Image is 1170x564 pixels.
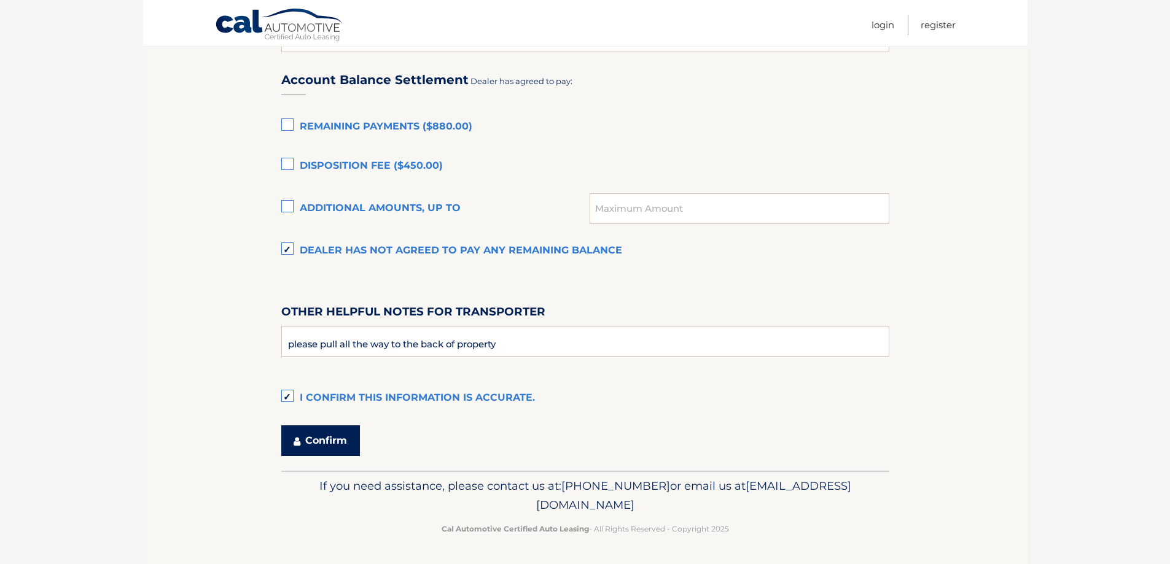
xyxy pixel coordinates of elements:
span: [PHONE_NUMBER] [561,479,670,493]
input: Maximum Amount [590,193,889,224]
span: Dealer has agreed to pay: [470,76,572,86]
h3: Account Balance Settlement [281,72,469,88]
label: Additional amounts, up to [281,196,590,221]
label: Remaining Payments ($880.00) [281,115,889,139]
strong: Cal Automotive Certified Auto Leasing [442,524,589,533]
a: Cal Automotive [215,8,344,44]
p: - All Rights Reserved - Copyright 2025 [289,522,881,535]
a: Register [921,15,956,35]
label: I confirm this information is accurate. [281,386,889,411]
label: Dealer has not agreed to pay any remaining balance [281,239,889,263]
button: Confirm [281,425,360,456]
label: Other helpful notes for transporter [281,303,545,325]
a: Login [872,15,894,35]
p: If you need assistance, please contact us at: or email us at [289,476,881,516]
label: Disposition Fee ($450.00) [281,154,889,179]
